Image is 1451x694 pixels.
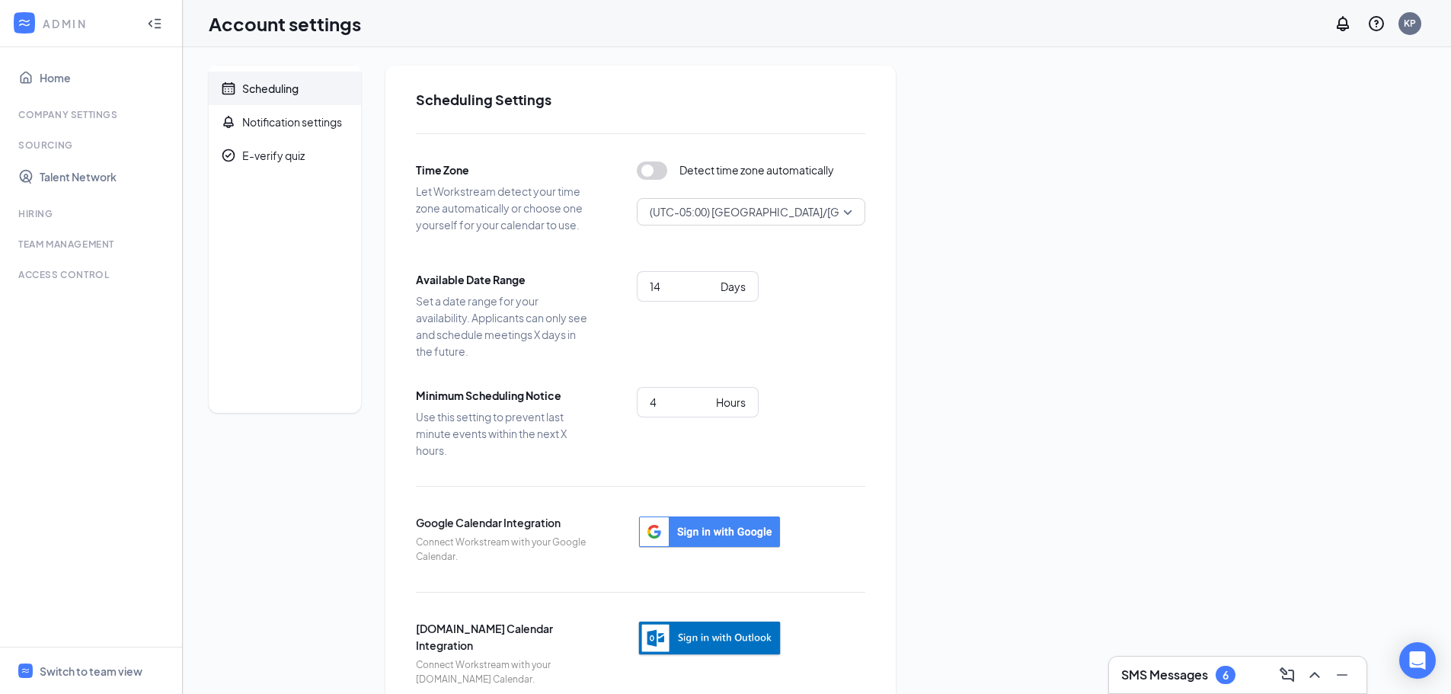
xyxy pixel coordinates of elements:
span: Connect Workstream with your Google Calendar. [416,536,591,564]
a: Talent Network [40,162,170,192]
div: Sourcing [18,139,167,152]
button: ComposeMessage [1275,663,1299,687]
button: ChevronUp [1302,663,1327,687]
h2: Scheduling Settings [416,90,865,109]
a: CalendarScheduling [209,72,361,105]
div: Notification settings [242,114,342,130]
a: BellNotification settings [209,105,361,139]
svg: Collapse [147,16,162,31]
div: Hours [716,394,746,411]
div: Hiring [18,207,167,220]
div: Scheduling [242,81,299,96]
svg: Calendar [221,81,236,96]
div: KP [1404,17,1416,30]
svg: QuestionInfo [1367,14,1385,33]
svg: Minimize [1333,666,1351,684]
h1: Account settings [209,11,361,37]
a: Home [40,62,170,93]
svg: Notifications [1334,14,1352,33]
span: Connect Workstream with your [DOMAIN_NAME] Calendar. [416,658,591,687]
span: Set a date range for your availability. Applicants can only see and schedule meetings X days in t... [416,293,591,360]
span: Time Zone [416,162,591,178]
span: Detect time zone automatically [679,162,834,180]
h3: SMS Messages [1121,667,1208,683]
svg: WorkstreamLogo [21,666,30,676]
svg: WorkstreamLogo [17,15,32,30]
span: Available Date Range [416,271,591,288]
div: 6 [1222,669,1229,682]
span: Let Workstream detect your time zone automatically or choose one yourself for your calendar to use. [416,183,591,233]
a: CheckmarkCircleE-verify quiz [209,139,361,172]
span: (UTC-05:00) [GEOGRAPHIC_DATA]/[GEOGRAPHIC_DATA] - Central Time [650,200,1010,223]
svg: Bell [221,114,236,130]
svg: CheckmarkCircle [221,148,236,163]
div: Open Intercom Messenger [1399,642,1436,679]
div: Access control [18,268,167,281]
span: Minimum Scheduling Notice [416,387,591,404]
span: Use this setting to prevent last minute events within the next X hours. [416,408,591,459]
div: Days [721,278,746,295]
button: Minimize [1330,663,1354,687]
span: Google Calendar Integration [416,514,591,531]
div: Team Management [18,238,167,251]
div: Company Settings [18,108,167,121]
svg: ComposeMessage [1278,666,1296,684]
div: ADMIN [43,16,133,31]
div: E-verify quiz [242,148,305,163]
span: [DOMAIN_NAME] Calendar Integration [416,620,591,654]
svg: ChevronUp [1306,666,1324,684]
div: Switch to team view [40,664,142,679]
